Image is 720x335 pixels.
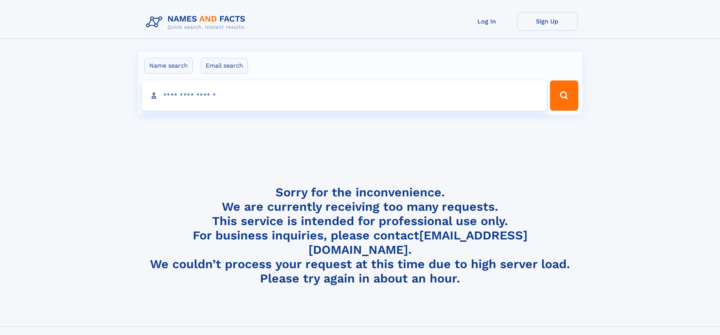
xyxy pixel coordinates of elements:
[517,12,578,31] a: Sign Up
[457,12,517,31] a: Log In
[143,12,252,32] img: Logo Names and Facts
[142,80,547,111] input: search input
[143,185,578,286] h4: Sorry for the inconvenience. We are currently receiving too many requests. This service is intend...
[144,58,193,74] label: Name search
[550,80,578,111] button: Search Button
[308,228,528,257] a: [EMAIL_ADDRESS][DOMAIN_NAME]
[201,58,248,74] label: Email search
